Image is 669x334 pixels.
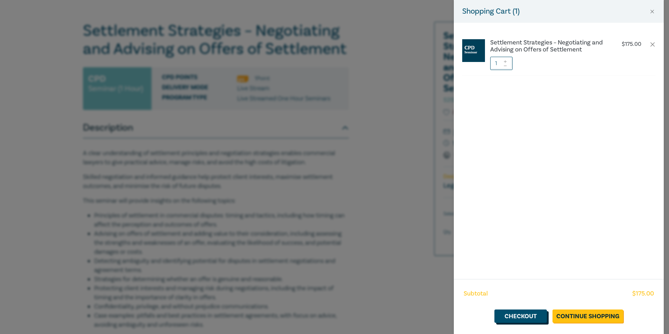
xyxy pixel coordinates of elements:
[462,6,520,17] h5: Shopping Cart ( 1 )
[490,57,513,70] input: 1
[622,41,641,48] p: $ 175.00
[462,39,485,62] img: CPD%20Seminar.jpg
[494,309,547,323] a: Checkout
[464,289,488,298] span: Subtotal
[490,39,606,53] a: Settlement Strategies – Negotiating and Advising on Offers of Settlement
[632,289,654,298] span: $ 175.00
[649,8,655,15] button: Close
[552,309,623,323] a: Continue Shopping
